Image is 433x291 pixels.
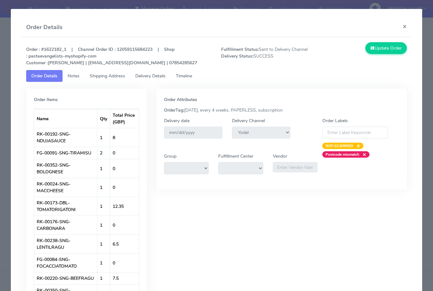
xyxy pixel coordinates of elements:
[365,42,407,54] button: Update Order
[97,159,110,178] td: 1
[34,159,97,178] td: RK-00352-SNG-BOLOGNESE
[110,109,139,128] th: Total Price (GBP)
[97,178,110,197] td: 1
[359,151,366,158] span: ×
[135,73,166,79] span: Delivery Details
[110,128,139,147] td: 8
[273,162,317,172] input: Enter Vendor Name
[97,272,110,284] td: 1
[353,143,360,149] span: ×
[110,178,139,197] td: 0
[34,234,97,253] td: RK-00238-SNG-LENTILRAGU
[97,109,110,128] th: Qty
[68,73,79,79] span: Notes
[34,109,97,128] th: Name
[398,18,412,35] button: Close
[97,234,110,253] td: 1
[34,128,97,147] td: RK-00192-SNG-NDUJASAUCE
[34,216,97,234] td: RK-00176-SNG-CARBONARA
[97,147,110,159] td: 2
[110,272,139,284] td: 7.5
[221,46,259,52] strong: Fulfillment Status:
[97,197,110,216] td: 1
[26,46,197,66] strong: Order : #1622182_1 | Channel Order ID : 12059115684223 | Shop : pastaevangelists-myshopify-com [P...
[110,234,139,253] td: 6.5
[97,253,110,272] td: 1
[159,107,404,114] div: [DATE], every 4 weeks, PAPERLESS, subscription
[218,153,253,160] label: Fulfillment Center
[164,97,197,103] strong: Order Attributes
[110,216,139,234] td: 0
[164,117,190,124] label: Delivery date
[325,143,353,148] strong: NOT-SCANNED
[322,127,388,138] input: Enter Label Keywords
[34,197,97,216] td: RK-00173-DBL-TOMATORIGATONI
[34,97,58,103] strong: Order Items
[164,107,184,113] strong: OrderTag:
[322,117,348,124] label: Order Labels
[26,70,407,82] ul: Tabs
[34,147,97,159] td: FG-00091-SNG-TIRAMISU
[34,178,97,197] td: RK-00024-SNG-MACCHEESE
[110,197,139,216] td: 12.35
[110,159,139,178] td: 0
[176,73,192,79] span: Timeline
[273,153,287,160] label: Vendor
[216,46,314,66] span: Sent to Delivery Channel SUCCESS
[221,53,253,59] strong: Delivery Status:
[97,128,110,147] td: 1
[110,147,139,159] td: 0
[164,153,176,160] label: Group
[26,23,63,32] h4: Order Details
[90,73,125,79] span: Shipping Address
[97,216,110,234] td: 1
[110,253,139,272] td: 0
[34,253,97,272] td: FG-00084-SNG-FOCACCIATOMATO
[34,272,97,284] td: RK-00220-SNG-BEEFRAGU
[31,73,57,79] span: Order Details
[232,117,265,124] label: Delivery Channel
[26,60,48,66] strong: Customer :
[325,152,359,157] strong: Postcode mismatch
